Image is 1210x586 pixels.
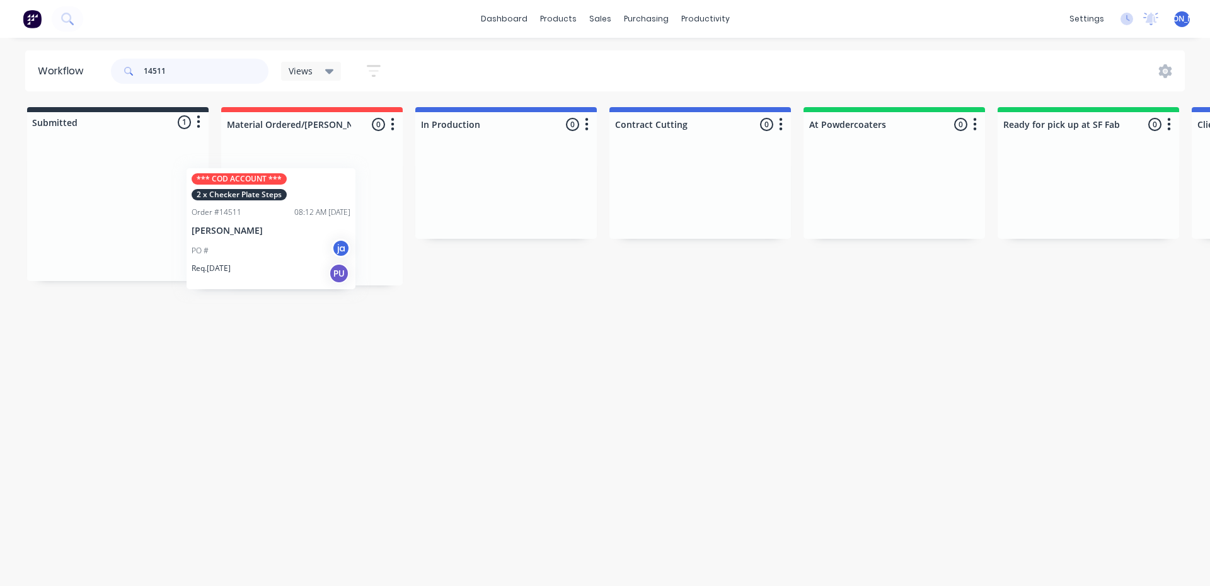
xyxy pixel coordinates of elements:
img: Factory [23,9,42,28]
span: 0 [566,118,579,131]
input: Enter column name… [421,118,545,131]
input: Enter column name… [615,118,739,131]
input: Enter column name… [809,118,933,131]
span: 1 [178,115,191,129]
span: Views [289,64,313,78]
input: Search for orders... [144,59,268,84]
span: 0 [1148,118,1161,131]
span: 0 [760,118,773,131]
div: purchasing [618,9,675,28]
div: productivity [675,9,736,28]
span: 0 [954,118,967,131]
div: settings [1063,9,1110,28]
div: products [534,9,583,28]
div: Workflow [38,64,89,79]
input: Enter column name… [1003,118,1127,131]
span: 0 [372,118,385,131]
div: Submitted [30,116,78,129]
input: Enter column name… [227,118,351,131]
a: dashboard [475,9,534,28]
div: sales [583,9,618,28]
